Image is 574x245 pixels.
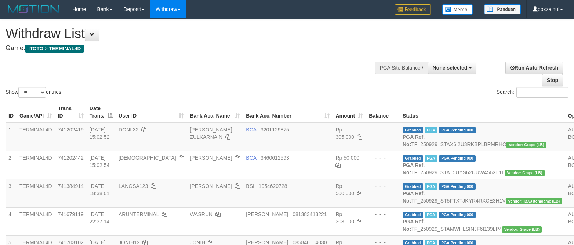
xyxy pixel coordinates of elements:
[259,183,287,189] span: Copy 1054620728 to clipboard
[400,179,565,207] td: TF_250929_ST5FTXTJKYR4RXCE3H1V
[333,102,366,123] th: Amount: activate to sort column ascending
[428,62,477,74] button: None selected
[400,123,565,151] td: TF_250929_STAX6I2U3RKBPLBPMRHO
[6,123,17,151] td: 1
[366,102,400,123] th: Balance
[87,102,116,123] th: Date Trans.: activate to sort column descending
[17,123,55,151] td: TERMINAL4D
[505,170,545,176] span: Vendor URL: https://dashboard.q2checkout.com/secure
[506,142,546,148] span: Vendor URL: https://dashboard.q2checkout.com/secure
[403,127,423,133] span: Grabbed
[425,127,437,133] span: Marked by boxpeb
[243,102,333,123] th: Bank Acc. Number: activate to sort column ascending
[403,212,423,218] span: Grabbed
[90,183,110,196] span: [DATE] 18:38:01
[90,211,110,224] span: [DATE] 22:37:14
[55,102,87,123] th: Trans ID: activate to sort column ascending
[18,87,46,98] select: Showentries
[516,87,568,98] input: Search:
[116,102,187,123] th: User ID: activate to sort column ascending
[403,183,423,190] span: Grabbed
[90,155,110,168] span: [DATE] 15:02:54
[484,4,521,14] img: panduan.png
[433,65,468,71] span: None selected
[190,155,232,161] a: [PERSON_NAME]
[246,183,254,189] span: BSI
[400,207,565,235] td: TF_250929_STAMWHLSINJF6I139LP4
[395,4,431,15] img: Feedback.jpg
[400,151,565,179] td: TF_250929_STAT5UYS62UUW456XL1L
[439,212,476,218] span: PGA Pending
[119,127,138,133] span: DONII32
[58,155,84,161] span: 741202442
[58,183,84,189] span: 741384914
[542,74,563,86] a: Stop
[246,127,256,133] span: BCA
[261,127,289,133] span: Copy 3201129875 to clipboard
[403,134,425,147] b: PGA Ref. No:
[6,4,61,15] img: MOTION_logo.png
[369,126,397,133] div: - - -
[190,183,232,189] a: [PERSON_NAME]
[502,226,542,233] span: Vendor URL: https://dashboard.q2checkout.com/secure
[119,155,176,161] span: [DEMOGRAPHIC_DATA]
[335,211,354,224] span: Rp 303.000
[375,62,428,74] div: PGA Site Balance /
[90,127,110,140] span: [DATE] 15:02:52
[119,183,148,189] span: LANGSA123
[425,183,437,190] span: Marked by boxpeb
[6,207,17,235] td: 4
[187,102,243,123] th: Bank Acc. Name: activate to sort column ascending
[369,211,397,218] div: - - -
[335,127,354,140] span: Rp 305.000
[190,127,232,140] a: [PERSON_NAME] ZULKARNAIN
[400,102,565,123] th: Status
[17,151,55,179] td: TERMINAL4D
[335,183,354,196] span: Rp 500.000
[6,45,375,52] h4: Game:
[442,4,473,15] img: Button%20Memo.svg
[497,87,568,98] label: Search:
[6,179,17,207] td: 3
[190,211,212,217] a: WASRUN
[439,183,476,190] span: PGA Pending
[246,155,256,161] span: BCA
[6,87,61,98] label: Show entries
[439,155,476,162] span: PGA Pending
[425,155,437,162] span: Marked by boxpeb
[25,45,84,53] span: ITOTO > TERMINAL4D
[505,62,563,74] a: Run Auto-Refresh
[403,162,425,175] b: PGA Ref. No:
[119,211,159,217] span: ARUNTERMINAL
[6,151,17,179] td: 2
[17,102,55,123] th: Game/API: activate to sort column ascending
[6,102,17,123] th: ID
[6,26,375,41] h1: Withdraw List
[58,127,84,133] span: 741202419
[293,211,327,217] span: Copy 081383413221 to clipboard
[369,154,397,162] div: - - -
[506,198,562,204] span: Vendor URL: https://dashboard.q2checkout.com/secure
[58,211,84,217] span: 741679119
[403,219,425,232] b: PGA Ref. No:
[261,155,289,161] span: Copy 3460612593 to clipboard
[403,190,425,204] b: PGA Ref. No:
[403,155,423,162] span: Grabbed
[17,207,55,235] td: TERMINAL4D
[425,212,437,218] span: Marked by boxmaster
[335,155,359,161] span: Rp 50.000
[17,179,55,207] td: TERMINAL4D
[439,127,476,133] span: PGA Pending
[369,182,397,190] div: - - -
[246,211,288,217] span: [PERSON_NAME]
